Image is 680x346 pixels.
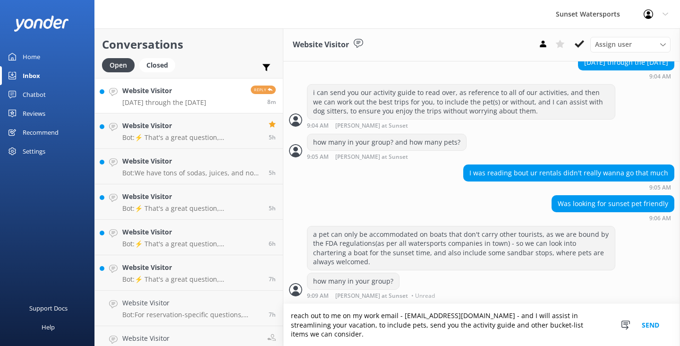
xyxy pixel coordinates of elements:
div: I was reading bout ur rentals didn't really wanna go that much [464,165,674,181]
span: 03:43pm 18-Aug-2025 (UTC -05:00) America/Cancun [269,133,276,141]
div: Assign User [590,37,671,52]
img: yonder-white-logo.png [14,16,68,31]
p: [DATE] through the [DATE] [122,98,206,107]
strong: 9:06 AM [649,216,671,221]
a: Website VisitorBot:⚡ That's a great question, unfortunately I do not know the answer. I'm going t... [95,184,283,220]
p: Bot: ⚡ That's a great question, unfortunately I do not know the answer. I'm going to reach out to... [122,133,262,142]
span: 02:29pm 18-Aug-2025 (UTC -05:00) America/Cancun [269,240,276,248]
a: Website VisitorBot:⚡ That's a great question, unfortunately I do not know the answer. I'm going t... [95,113,283,149]
span: 01:27pm 18-Aug-2025 (UTC -05:00) America/Cancun [269,311,276,319]
div: Open [102,58,135,72]
span: Reply [251,86,276,94]
h4: Website Visitor [122,121,262,131]
p: Bot: ⚡ That's a great question, unfortunately I do not know the answer. I'm going to reach out to... [122,204,262,213]
strong: 9:04 AM [307,123,329,129]
span: 01:49pm 18-Aug-2025 (UTC -05:00) America/Cancun [269,275,276,283]
a: Website VisitorBot:We have tons of sodas, juices, and non-alcoholic cocktails available for kids.5h [95,149,283,184]
div: Help [42,318,55,337]
h4: Website Visitor [122,191,262,202]
span: [PERSON_NAME] at Sunset [335,123,408,129]
a: Closed [139,60,180,70]
p: Bot: For reservation-specific questions, please call our call center at [PHONE_NUMBER]. They will... [122,311,262,319]
div: [DATE] through the [DATE] [578,54,674,70]
p: Bot: ⚡ That's a great question, unfortunately I do not know the answer. I'm going to reach out to... [122,275,262,284]
div: 09:05pm 18-Aug-2025 (UTC -05:00) America/Cancun [463,184,674,190]
div: Chatbot [23,85,46,104]
div: 09:05pm 18-Aug-2025 (UTC -05:00) America/Cancun [307,153,467,160]
div: Home [23,47,40,66]
textarea: reach out to me on my work email - [EMAIL_ADDRESS][DOMAIN_NAME] - and I will assist in streamlini... [283,304,680,346]
div: Closed [139,58,175,72]
div: i can send you our activity guide to read over, as reference to all of our activities, and then w... [307,85,615,119]
div: 09:09pm 18-Aug-2025 (UTC -05:00) America/Cancun [307,292,437,299]
h2: Conversations [102,35,276,53]
span: Assign user [595,39,632,50]
a: Website VisitorBot:⚡ That's a great question, unfortunately I do not know the answer. I'm going t... [95,220,283,255]
h4: Website Visitor [122,262,262,273]
a: Website VisitorBot:For reservation-specific questions, please call our call center at [PHONE_NUMB... [95,291,283,326]
h4: Website Visitor [122,156,262,166]
p: Bot: ⚡ That's a great question, unfortunately I do not know the answer. I'm going to reach out to... [122,240,262,248]
div: Settings [23,142,45,161]
span: [PERSON_NAME] at Sunset [335,293,408,299]
div: a pet can only be accommodated on boats that don't carry other tourists, as we are bound by the F... [307,226,615,270]
div: Inbox [23,66,40,85]
strong: 9:04 AM [649,74,671,79]
div: 09:06pm 18-Aug-2025 (UTC -05:00) America/Cancun [552,215,674,221]
div: Recommend [23,123,59,142]
div: 09:04pm 18-Aug-2025 (UTC -05:00) America/Cancun [307,122,615,129]
span: • Unread [411,293,435,299]
h3: Website Visitor [293,39,349,51]
span: 03:26pm 18-Aug-2025 (UTC -05:00) America/Cancun [269,204,276,212]
div: Support Docs [29,299,68,318]
span: [PERSON_NAME] at Sunset [335,154,408,160]
a: Open [102,60,139,70]
h4: Website Visitor [122,298,262,308]
div: Reviews [23,104,45,123]
div: 09:04pm 18-Aug-2025 (UTC -05:00) America/Cancun [578,73,674,79]
p: Bot: We have tons of sodas, juices, and non-alcoholic cocktails available for kids. [122,169,262,177]
a: Website VisitorBot:⚡ That's a great question, unfortunately I do not know the answer. I'm going t... [95,255,283,291]
h4: Website Visitor [122,86,206,96]
div: how many in your group? and how many pets? [307,134,466,150]
div: Was looking for sunset pet friendly [552,196,674,212]
h4: Website Visitor [122,333,260,344]
div: how many in your group? [307,273,399,289]
strong: 9:05 AM [307,154,329,160]
h4: Website Visitor [122,227,262,237]
strong: 9:05 AM [649,185,671,190]
a: Website Visitor[DATE] through the [DATE]Reply8m [95,78,283,113]
button: Send [633,304,668,346]
span: 09:04pm 18-Aug-2025 (UTC -05:00) America/Cancun [267,98,276,106]
strong: 9:09 AM [307,293,329,299]
span: 03:38pm 18-Aug-2025 (UTC -05:00) America/Cancun [269,169,276,177]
